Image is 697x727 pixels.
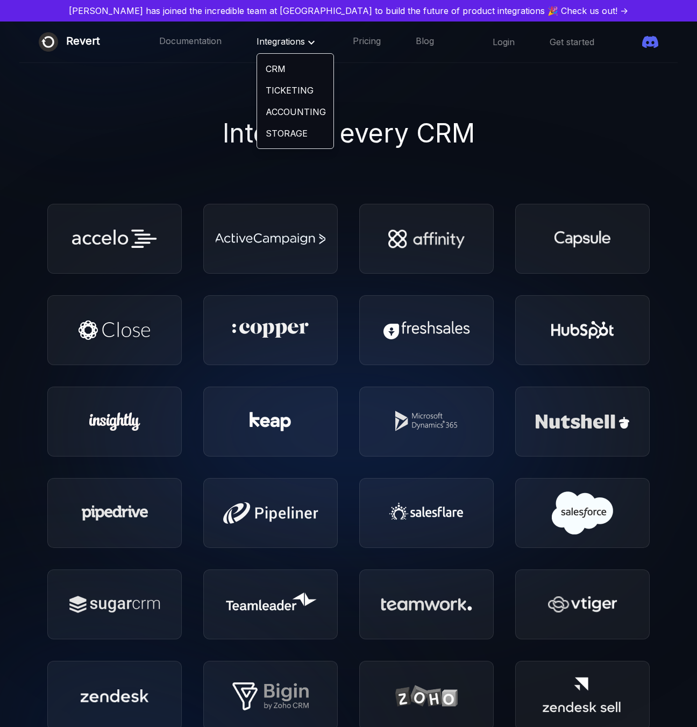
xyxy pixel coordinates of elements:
img: Sugar CRM [69,596,160,613]
img: Salesflare CRM [385,491,468,534]
img: Teamwork CRM [371,588,482,621]
img: Salesforce CRM [552,491,614,534]
a: Get started [550,36,594,48]
img: Pipeliner CRM [223,502,318,524]
img: Hubspot CRM [551,321,614,339]
a: Documentation [159,35,222,49]
img: Affinity CRM [388,230,465,248]
img: Nutshell CRM [536,415,629,429]
img: Capsule CRM [554,231,610,247]
a: CRM [257,58,333,80]
a: Pricing [353,35,381,49]
a: Blog [416,35,434,49]
span: Integrations [257,36,318,47]
img: Microsoft Dynamic 365 Sales CRM [388,400,465,443]
img: Teamleader CRM [223,578,318,631]
img: Keap CRM [250,412,291,431]
img: Pipedrive CRM [74,498,155,528]
img: Copper CRM [232,323,309,338]
img: Accelo [72,230,157,248]
img: Freshsales CRM [383,321,470,339]
img: Active Campaign [216,233,325,245]
a: ACCOUNTING [257,101,333,123]
a: STORAGE [257,123,333,144]
div: Revert [66,32,100,52]
img: Zendesk CRM [81,689,149,702]
img: Close CRM [79,320,151,340]
img: Zendesk Sell CRM [532,672,633,720]
a: Login [493,36,515,48]
img: Vtiger CRM [548,596,617,612]
a: [PERSON_NAME] has joined the incredible team at [GEOGRAPHIC_DATA] to build the future of product ... [4,4,693,17]
a: TICKETING [257,80,333,101]
img: Zoho CRM [395,685,458,707]
img: Revert logo [39,32,58,52]
img: Insightly CRM [89,412,140,431]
